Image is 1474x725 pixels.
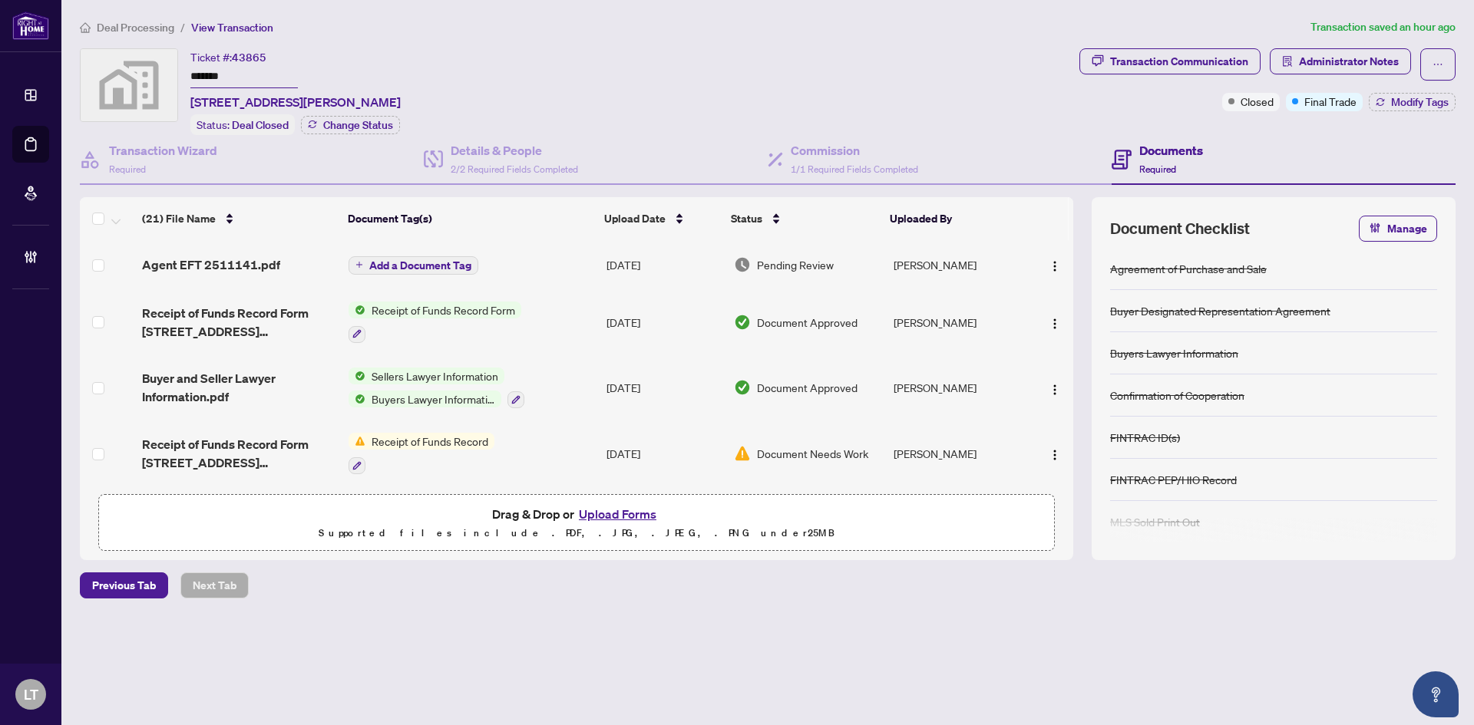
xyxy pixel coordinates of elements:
[451,141,578,160] h4: Details & People
[12,12,49,40] img: logo
[190,93,401,111] span: [STREET_ADDRESS][PERSON_NAME]
[1110,344,1238,361] div: Buyers Lawyer Information
[301,116,400,134] button: Change Status
[349,302,365,318] img: Status Icon
[1043,252,1067,277] button: Logo
[1110,387,1244,404] div: Confirmation of Cooperation
[369,260,471,271] span: Add a Document Tag
[142,210,216,227] span: (21) File Name
[451,163,578,175] span: 2/2 Required Fields Completed
[180,18,185,36] li: /
[1270,48,1411,74] button: Administrator Notes
[791,141,918,160] h4: Commission
[142,435,336,472] span: Receipt of Funds Record Form [STREET_ADDRESS][PERSON_NAME]pdf
[1359,216,1437,242] button: Manage
[349,256,478,275] button: Add a Document Tag
[1110,513,1200,530] div: MLS Sold Print Out
[108,524,1045,542] p: Supported files include .PDF, .JPG, .JPEG, .PNG under 25 MB
[142,304,336,341] span: Receipt of Funds Record Form [STREET_ADDRESS][PERSON_NAME]pdf
[349,302,521,343] button: Status IconReceipt of Funds Record Form
[734,445,751,462] img: Document Status
[1079,48,1261,74] button: Transaction Communication
[323,120,393,130] span: Change Status
[80,22,91,33] span: home
[355,261,363,269] span: plus
[349,391,365,407] img: Status Icon
[887,420,1028,486] td: [PERSON_NAME]
[1110,471,1237,488] div: FINTRAC PEP/HIO Record
[734,379,751,396] img: Document Status
[342,197,599,240] th: Document Tag(s)
[365,302,521,318] span: Receipt of Funds Record Form
[349,367,524,409] button: Status IconSellers Lawyer InformationStatus IconBuyers Lawyer Information
[887,289,1028,355] td: [PERSON_NAME]
[1043,310,1067,334] button: Logo
[757,379,858,396] span: Document Approved
[80,572,168,598] button: Previous Tab
[604,210,666,227] span: Upload Date
[1241,93,1274,110] span: Closed
[190,48,266,66] div: Ticket #:
[757,314,858,331] span: Document Approved
[725,197,884,240] th: Status
[349,367,365,384] img: Status Icon
[1043,375,1067,400] button: Logo
[136,197,342,240] th: (21) File Name
[598,197,725,240] th: Upload Date
[24,684,38,705] span: LT
[1049,318,1061,330] img: Logo
[887,240,1028,289] td: [PERSON_NAME]
[884,197,1023,240] th: Uploaded By
[1310,18,1456,36] article: Transaction saved an hour ago
[600,355,728,421] td: [DATE]
[1433,59,1443,70] span: ellipsis
[731,210,762,227] span: Status
[81,49,177,121] img: svg%3e
[600,289,728,355] td: [DATE]
[142,369,336,406] span: Buyer and Seller Lawyer Information.pdf
[492,504,661,524] span: Drag & Drop or
[757,256,834,273] span: Pending Review
[600,240,728,289] td: [DATE]
[1110,218,1250,239] span: Document Checklist
[1049,384,1061,396] img: Logo
[1049,449,1061,461] img: Logo
[92,573,156,598] span: Previous Tab
[99,495,1054,552] span: Drag & Drop orUpload FormsSupported files include .PDF, .JPG, .JPEG, .PNG under25MB
[1139,163,1176,175] span: Required
[887,355,1028,421] td: [PERSON_NAME]
[180,572,249,598] button: Next Tab
[142,255,280,274] span: Agent EFT 2511141.pdf
[600,420,728,486] td: [DATE]
[232,51,266,64] span: 43865
[1110,49,1248,74] div: Transaction Communication
[1110,260,1267,277] div: Agreement of Purchase and Sale
[1391,97,1449,107] span: Modify Tags
[349,433,494,474] button: Status IconReceipt of Funds Record
[191,21,273,35] span: View Transaction
[1282,56,1293,67] span: solution
[1049,260,1061,272] img: Logo
[232,118,289,132] span: Deal Closed
[757,445,868,462] span: Document Needs Work
[1413,671,1459,717] button: Open asap
[574,504,661,524] button: Upload Forms
[97,21,174,35] span: Deal Processing
[1139,141,1203,160] h4: Documents
[734,314,751,331] img: Document Status
[349,255,478,275] button: Add a Document Tag
[365,433,494,450] span: Receipt of Funds Record
[190,114,295,135] div: Status:
[1304,93,1357,110] span: Final Trade
[109,163,146,175] span: Required
[365,391,501,407] span: Buyers Lawyer Information
[1387,216,1427,241] span: Manage
[1110,302,1330,319] div: Buyer Designated Representation Agreement
[734,256,751,273] img: Document Status
[1110,429,1180,446] div: FINTRAC ID(s)
[109,141,217,160] h4: Transaction Wizard
[1369,93,1456,111] button: Modify Tags
[349,433,365,450] img: Status Icon
[1043,441,1067,466] button: Logo
[1299,49,1399,74] span: Administrator Notes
